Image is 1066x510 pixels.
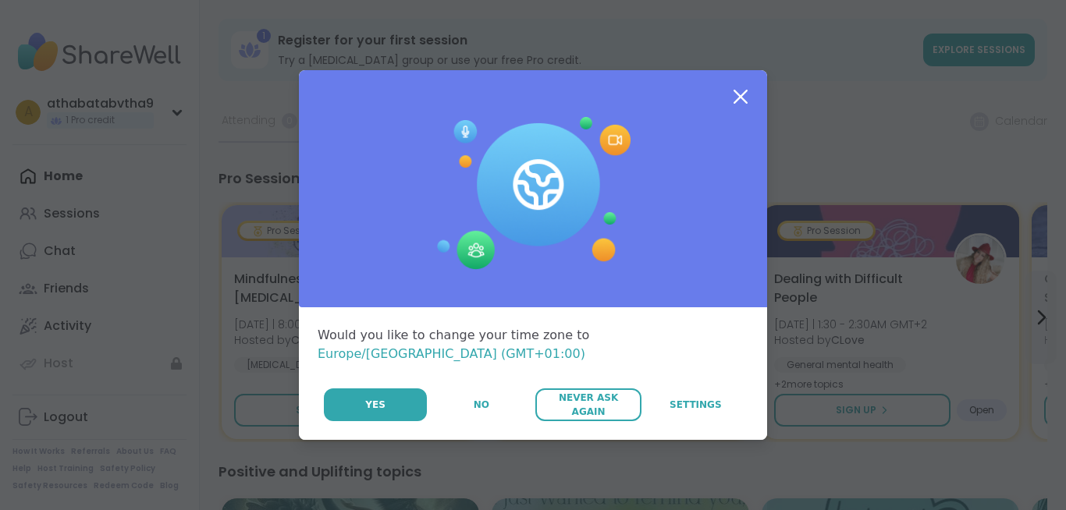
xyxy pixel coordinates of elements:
button: Yes [324,388,427,421]
button: No [428,388,534,421]
span: Yes [365,398,386,412]
button: Never Ask Again [535,388,641,421]
div: Would you like to change your time zone to [318,326,748,363]
span: Never Ask Again [543,391,633,419]
span: No [474,398,489,412]
span: Europe/[GEOGRAPHIC_DATA] (GMT+01:00) [318,346,585,361]
img: Session Experience [435,117,631,270]
span: Settings [670,398,722,412]
a: Settings [643,388,748,421]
